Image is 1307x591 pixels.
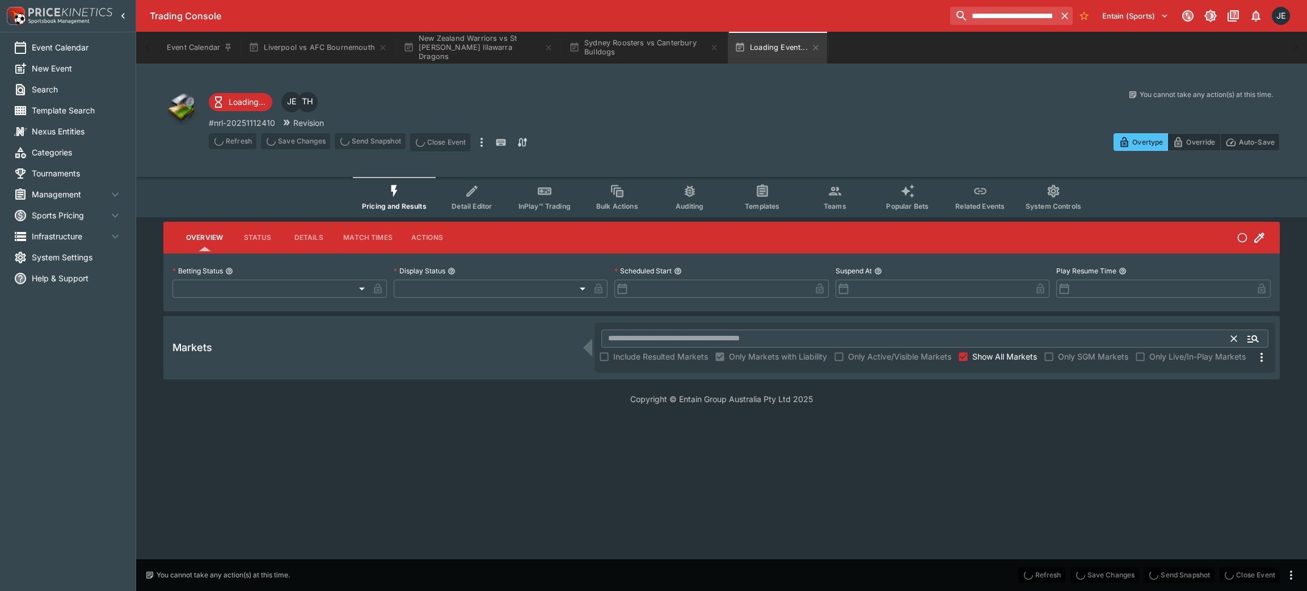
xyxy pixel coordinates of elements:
p: Scheduled Start [614,266,672,276]
div: Start From [1114,133,1280,151]
span: Only Active/Visible Markets [848,351,951,362]
h5: Markets [172,341,212,354]
button: James Edlin [1268,3,1293,28]
img: Sportsbook Management [28,19,90,24]
p: Betting Status [172,266,223,276]
div: James Edlin [281,92,302,112]
span: Popular Bets [886,202,929,210]
button: Status [232,224,283,251]
div: Todd Henderson [297,92,318,112]
p: Auto-Save [1239,136,1275,148]
button: Connected to PK [1178,6,1198,26]
span: Tournaments [32,167,122,179]
p: Revision [293,117,324,129]
span: Categories [32,146,122,158]
span: System Controls [1026,202,1081,210]
button: Display Status [448,267,456,275]
button: Toggle light/dark mode [1200,6,1221,26]
p: Loading... [229,96,265,108]
p: Play Resume Time [1056,266,1116,276]
button: Scheduled Start [674,267,682,275]
p: You cannot take any action(s) at this time. [157,570,290,580]
button: Overtype [1114,133,1168,151]
span: Bulk Actions [596,202,638,210]
span: Only SGM Markets [1058,351,1128,362]
span: InPlay™ Trading [518,202,571,210]
button: Documentation [1223,6,1243,26]
span: Event Calendar [32,41,122,53]
span: Search [32,83,122,95]
button: No Bookmarks [1075,7,1093,25]
p: Display Status [394,266,445,276]
button: Details [283,224,334,251]
span: Management [32,188,108,200]
button: Suspend At [874,267,882,275]
span: Show All Markets [972,351,1037,362]
button: Select Tenant [1095,7,1175,25]
span: System Settings [32,251,122,263]
button: Open [1243,328,1263,349]
span: Detail Editor [452,202,492,210]
span: Only Live/In-Play Markets [1149,351,1246,362]
p: Overtype [1132,136,1163,148]
button: Betting Status [225,267,233,275]
button: New Zealand Warriors vs St [PERSON_NAME] Illawarra Dragons [397,32,560,64]
input: search [950,7,1056,25]
span: Include Resulted Markets [613,351,708,362]
button: Overview [177,224,232,251]
img: other.png [163,90,200,126]
span: Pricing and Results [362,202,427,210]
div: Event type filters [353,177,1090,217]
img: PriceKinetics Logo [3,5,26,27]
button: Match Times [334,224,402,251]
button: Loading Event... [728,32,827,64]
p: You cannot take any action(s) at this time. [1140,90,1273,100]
span: Help & Support [32,272,122,284]
div: James Edlin [1272,7,1290,25]
button: Play Resume Time [1119,267,1127,275]
button: Clear [1225,330,1243,348]
p: Copyright © Entain Group Australia Pty Ltd 2025 [136,393,1307,405]
span: Infrastructure [32,230,108,242]
button: Sydney Roosters vs Canterbury Bulldogs [562,32,726,64]
p: Suspend At [836,266,872,276]
button: Liverpool vs AFC Bournemouth [242,32,394,64]
p: Override [1186,136,1215,148]
button: Event Calendar [160,32,239,64]
span: Template Search [32,104,122,116]
button: Override [1167,133,1220,151]
span: Teams [824,202,846,210]
span: Related Events [955,202,1005,210]
span: Nexus Entities [32,125,122,137]
span: Sports Pricing [32,209,108,221]
img: PriceKinetics [28,8,112,16]
button: more [1284,568,1298,582]
span: Templates [745,202,779,210]
span: Auditing [676,202,703,210]
p: Copy To Clipboard [209,117,275,129]
button: Auto-Save [1220,133,1280,151]
svg: More [1255,351,1268,364]
span: Only Markets with Liability [729,351,827,362]
span: New Event [32,62,122,74]
div: Trading Console [150,10,946,22]
button: more [475,133,488,151]
button: Actions [402,224,453,251]
button: Notifications [1246,6,1266,26]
